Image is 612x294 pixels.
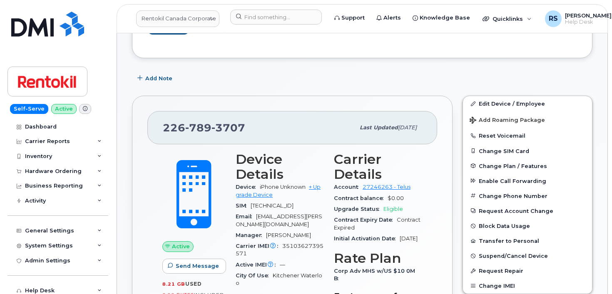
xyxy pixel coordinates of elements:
a: 27246263 - Telus [363,184,410,190]
span: $0.00 [388,195,404,201]
span: Contract Expiry Date [334,217,397,223]
span: Enable Call Forwarding [479,178,546,184]
span: Manager [236,232,266,238]
span: Kitchener Waterloo [236,272,322,286]
input: Find something... [230,10,322,25]
a: Support [328,10,371,26]
button: Change Phone Number [463,188,592,203]
span: [DATE] [398,124,417,131]
a: Alerts [371,10,407,26]
button: Change SIM Card [463,143,592,158]
span: Help Desk [565,19,612,25]
a: Knowledge Base [407,10,476,26]
span: Email [236,213,256,220]
button: Add Roaming Package [463,111,592,128]
span: Carrier IMEI [236,243,282,249]
a: Rentokil Canada Corporate [136,10,219,27]
span: Suspend/Cancel Device [479,253,548,259]
span: Send Message [176,262,219,270]
span: Quicklinks [493,15,523,22]
span: [DATE] [400,235,418,242]
span: Last updated [360,124,398,131]
span: [PERSON_NAME] [266,232,311,238]
button: Change IMEI [463,278,592,293]
span: — [280,262,285,268]
button: Enable Call Forwarding [463,173,592,188]
button: Change Plan / Features [463,158,592,173]
span: iPhone Unknown [260,184,306,190]
h3: Device Details [236,152,324,182]
div: Quicklinks [477,10,537,27]
button: Transfer to Personal [463,233,592,248]
span: 3707 [211,121,245,134]
span: Add Note [145,74,172,82]
button: Reset Voicemail [463,128,592,143]
span: City Of Use [236,272,273,279]
span: Contract Expired [334,217,420,230]
span: Corp Adv MHS w/US $10 0MB [334,268,415,282]
span: RS [549,14,558,24]
span: Knowledge Base [420,14,470,22]
span: used [185,281,202,287]
span: Account [334,184,363,190]
h3: Rate Plan [334,251,422,266]
span: 789 [185,121,211,134]
span: Contract balance [334,195,388,201]
button: Block Data Usage [463,218,592,233]
span: [PERSON_NAME] [565,12,612,19]
button: Request Account Change [463,203,592,218]
span: Initial Activation Date [334,235,400,242]
span: SIM [236,203,251,209]
h3: Carrier Details [334,152,422,182]
span: Support [341,14,365,22]
button: Suspend/Cancel Device [463,248,592,263]
span: Add Roaming Package [470,117,545,125]
span: Change Plan / Features [479,163,547,169]
a: Edit Device / Employee [463,96,592,111]
span: [TECHNICAL_ID] [251,203,294,209]
span: Device [236,184,260,190]
span: [EMAIL_ADDRESS][PERSON_NAME][DOMAIN_NAME] [236,213,322,227]
span: 8.21 GB [162,281,185,287]
a: + Upgrade Device [236,184,321,198]
span: Active [172,242,190,250]
span: Active IMEI [236,262,280,268]
button: Add Note [132,71,179,86]
span: Eligible [383,206,403,212]
span: Alerts [383,14,401,22]
span: 226 [163,121,245,134]
span: Upgrade Status [334,206,383,212]
button: Request Repair [463,263,592,278]
button: Send Message [162,259,226,274]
